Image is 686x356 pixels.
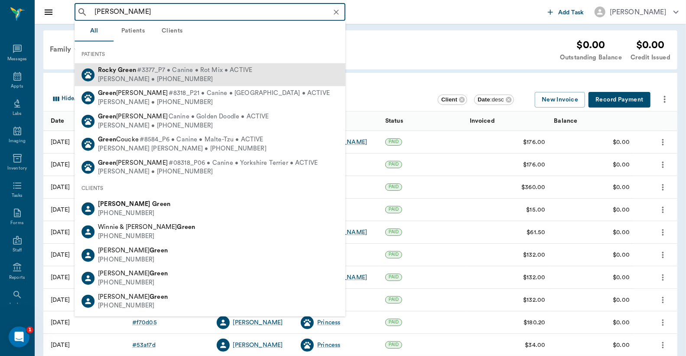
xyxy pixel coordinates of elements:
div: 09/15/25 [51,228,70,237]
button: more [656,157,670,172]
span: #8318_P21 • Canine • [GEOGRAPHIC_DATA] • ACTIVE [169,89,330,98]
div: 09/04/25 [51,341,70,349]
div: $0.00 [613,160,630,169]
div: Labs [13,111,22,117]
div: 09/05/25 [51,318,70,327]
button: Add Task [544,4,588,20]
button: New Invoice [535,92,585,108]
b: Green [98,136,116,143]
div: [PERSON_NAME] [610,7,666,17]
div: Lookup [10,302,25,308]
span: PAID [386,161,402,167]
div: $0.00 [613,138,630,147]
button: All [75,21,114,42]
div: [PERSON_NAME] • [PHONE_NUMBER] [98,167,318,176]
div: $0.00 [613,206,630,214]
button: [PERSON_NAME] [588,4,686,20]
button: Record Payment [588,92,650,108]
b: Green [118,67,136,73]
span: PAID [386,297,402,303]
iframe: Intercom live chat [9,327,29,347]
button: more [656,270,670,285]
div: PATIENTS [75,45,345,63]
div: 09/22/25 [51,183,70,192]
div: $180.20 [523,318,545,327]
b: Green [98,90,116,96]
div: $360.00 [521,183,545,192]
button: more [656,225,670,240]
div: Inventory [7,165,27,172]
button: more [656,180,670,195]
div: $132.00 [523,251,545,259]
div: $0.00 [613,296,630,304]
b: Green [152,201,170,207]
button: more [656,338,670,353]
span: PAID [386,229,402,235]
div: [PERSON_NAME] [233,318,283,327]
div: $132.00 [523,296,545,304]
div: Invoiced [470,109,495,133]
a: Princess [317,341,340,349]
div: # 53a17d [132,341,156,349]
div: 09/15/25 [51,206,70,214]
button: Patients [114,21,153,42]
div: 09/08/25 [51,296,70,304]
div: $0.00 [631,37,670,53]
b: Green [98,159,116,166]
span: PAID [386,251,402,258]
div: Date [51,109,65,133]
b: Rocky [98,67,116,73]
button: more [656,135,670,150]
div: 09/08/25 [51,273,70,282]
span: PAID [386,206,402,212]
div: $0.00 [613,228,630,237]
span: PAID [386,274,402,280]
div: $61.50 [527,228,546,237]
div: $132.00 [523,273,545,282]
div: Family [45,39,87,60]
span: [PERSON_NAME] [98,113,168,120]
b: Green [150,293,168,300]
span: [PERSON_NAME] [98,247,168,254]
button: more [656,202,670,217]
button: more [656,248,670,262]
span: #08318_P06 • Canine • Yorkshire Terrier • ACTIVE [169,158,318,167]
a: #f70d05 [132,318,157,327]
button: more [656,315,670,330]
div: $176.00 [523,160,545,169]
span: #8584_P6 • Canine • Malte-Tzu • ACTIVE [140,135,263,144]
div: $0.00 [613,273,630,282]
b: Date [478,96,490,103]
button: Clients [153,21,192,42]
div: Balance [554,109,578,133]
div: $0.00 [560,37,622,53]
div: Status [385,109,403,133]
button: Select columns [49,92,120,106]
a: Princess [317,318,340,327]
button: Sort [449,115,461,127]
span: Winnie & [PERSON_NAME] [98,224,195,230]
span: PAID [386,342,402,348]
span: [PERSON_NAME] [98,293,168,300]
div: Client [438,95,467,105]
span: PAID [386,319,402,325]
b: Green [150,270,168,277]
b: [PERSON_NAME] [98,201,150,207]
b: Green [177,224,195,230]
input: Search [91,6,343,18]
div: [PERSON_NAME] • [PHONE_NUMBER] [98,121,269,130]
span: [PERSON_NAME] [98,159,168,166]
div: $0.00 [613,318,630,327]
div: 09/24/25 [51,160,70,169]
div: [PHONE_NUMBER] [98,232,195,241]
button: more [657,92,672,107]
a: [PERSON_NAME] [233,341,283,349]
span: [PERSON_NAME] [98,90,168,96]
span: : desc [478,96,504,103]
b: Green [98,113,116,120]
div: [PHONE_NUMBER] [98,255,168,264]
div: Staff [13,247,22,254]
div: # f70d05 [132,318,157,327]
button: Clear [330,6,342,18]
button: Close drawer [40,3,57,21]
